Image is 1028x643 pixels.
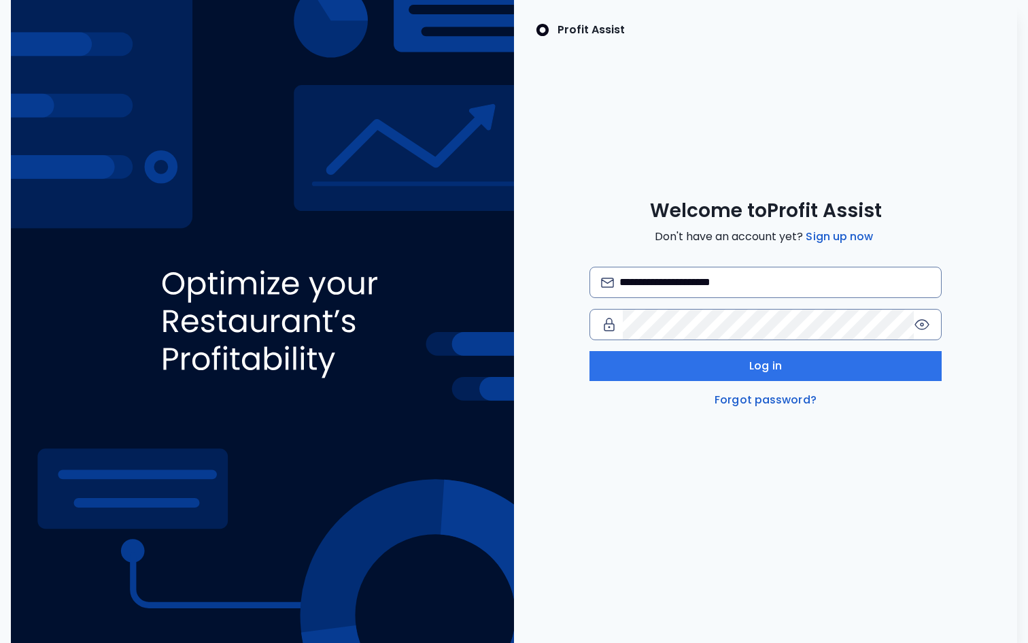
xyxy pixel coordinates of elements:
[712,392,819,408] a: Forgot password?
[655,229,876,245] span: Don't have an account yet?
[536,22,549,38] img: SpotOn Logo
[589,351,942,381] button: Log in
[650,199,882,223] span: Welcome to Profit Assist
[749,358,782,374] span: Log in
[803,229,876,245] a: Sign up now
[558,22,625,38] p: Profit Assist
[601,278,614,288] img: email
